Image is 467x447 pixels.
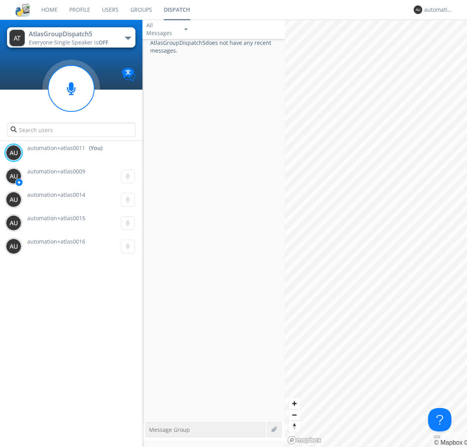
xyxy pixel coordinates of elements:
div: automation+atlas0011 [424,6,453,14]
img: 373638.png [6,145,21,161]
button: Zoom in [289,398,300,409]
button: Reset bearing to north [289,420,300,432]
button: Zoom out [289,409,300,420]
input: Search users [7,123,135,137]
img: 373638.png [6,168,21,184]
img: 373638.png [414,5,422,14]
span: automation+atlas0016 [27,238,85,245]
div: AtlasGroupDispatch5 does not have any recent messages. [142,39,285,422]
div: Everyone · [29,39,116,46]
a: Mapbox logo [287,436,321,445]
img: cddb5a64eb264b2086981ab96f4c1ba7 [16,3,30,17]
iframe: Toggle Customer Support [428,408,451,431]
span: automation+atlas0015 [27,214,85,222]
span: OFF [98,39,108,46]
img: caret-down-sm.svg [184,28,188,30]
div: AtlasGroupDispatch5 [29,30,116,39]
div: (You) [89,144,102,152]
div: All Messages [146,21,177,37]
button: AtlasGroupDispatch5Everyone·Single Speaker isOFF [7,27,135,48]
span: automation+atlas0014 [27,191,85,198]
img: Translation enabled [122,68,135,81]
a: Mapbox [434,439,462,446]
img: 373638.png [9,30,25,46]
img: 373638.png [6,239,21,254]
span: Single Speaker is [54,39,108,46]
span: automation+atlas0009 [27,168,85,175]
span: automation+atlas0011 [27,144,85,152]
span: Reset bearing to north [289,421,300,432]
img: 373638.png [6,215,21,231]
button: Toggle attribution [434,436,440,438]
img: 373638.png [6,192,21,207]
